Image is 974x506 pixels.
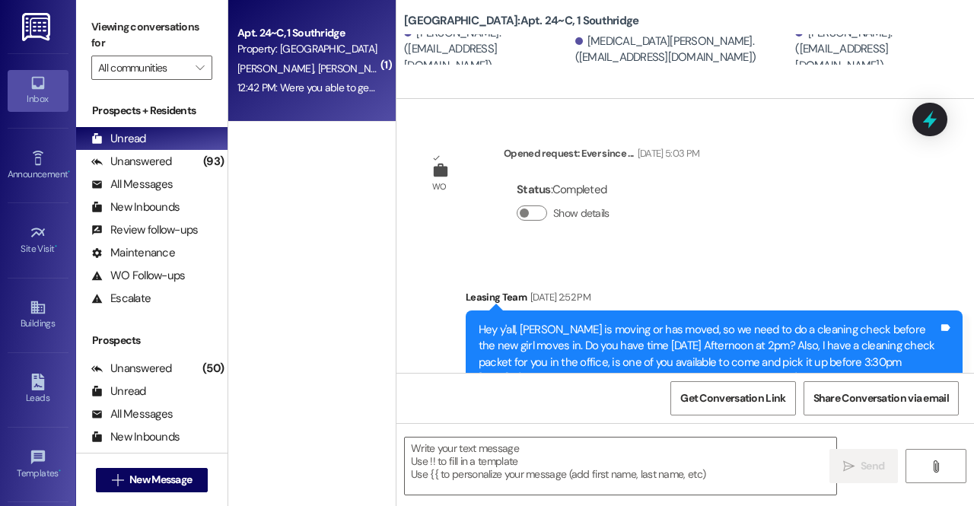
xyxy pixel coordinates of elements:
span: [PERSON_NAME] [318,62,399,75]
i:  [196,62,204,74]
div: [PERSON_NAME]. ([EMAIL_ADDRESS][DOMAIN_NAME]) [404,25,571,74]
a: Templates • [8,444,68,485]
div: All Messages [91,406,173,422]
div: Maintenance [91,245,175,261]
div: New Inbounds [91,199,180,215]
div: New Inbounds [91,429,180,445]
a: Leads [8,369,68,410]
div: All Messages [91,177,173,193]
button: Get Conversation Link [670,381,795,415]
div: [PERSON_NAME]. ([EMAIL_ADDRESS][DOMAIN_NAME]) [795,25,963,74]
a: Buildings [8,294,68,336]
div: Hey y'all, [PERSON_NAME] is moving or has moved, so we need to do a cleaning check before the new... [479,322,938,387]
span: [PERSON_NAME] [237,62,318,75]
i:  [843,460,855,473]
div: Unread [91,383,146,399]
div: Opened request: Ever since ... [504,145,699,167]
div: (93) [199,150,228,173]
span: • [68,167,70,177]
button: Share Conversation via email [804,381,959,415]
span: Get Conversation Link [680,390,785,406]
a: Inbox [8,70,68,111]
span: Share Conversation via email [813,390,949,406]
label: Viewing conversations for [91,15,212,56]
img: ResiDesk Logo [22,13,53,41]
i:  [112,474,123,486]
label: Show details [553,205,610,221]
div: [DATE] 5:03 PM [634,145,700,161]
b: Status [517,182,551,197]
button: Send [829,449,898,483]
div: (50) [199,357,228,380]
input: All communities [98,56,188,80]
div: : Completed [517,178,616,202]
span: New Message [129,472,192,488]
b: [GEOGRAPHIC_DATA]: Apt. 24~C, 1 Southridge [404,13,638,29]
i:  [930,460,941,473]
div: [DATE] 2:52 PM [527,289,590,305]
div: WO [432,179,447,195]
span: • [59,466,61,476]
div: [MEDICAL_DATA][PERSON_NAME]. ([EMAIL_ADDRESS][DOMAIN_NAME]) [575,33,792,66]
span: Send [861,458,884,474]
div: Property: [GEOGRAPHIC_DATA] [237,41,378,57]
div: WO Follow-ups [91,268,185,284]
button: New Message [96,468,208,492]
div: Unread [91,131,146,147]
div: Prospects + Residents [76,103,228,119]
div: Apt. 24~C, 1 Southridge [237,25,378,41]
div: Prospects [76,333,228,348]
div: Review follow-ups [91,222,198,238]
div: 12:42 PM: Were you able to get a hold of her? [237,81,435,94]
div: Leasing Team [466,289,963,310]
span: • [55,241,57,252]
div: Unanswered [91,154,172,170]
div: Escalate [91,291,151,307]
div: Unanswered [91,361,172,377]
a: Site Visit • [8,220,68,261]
